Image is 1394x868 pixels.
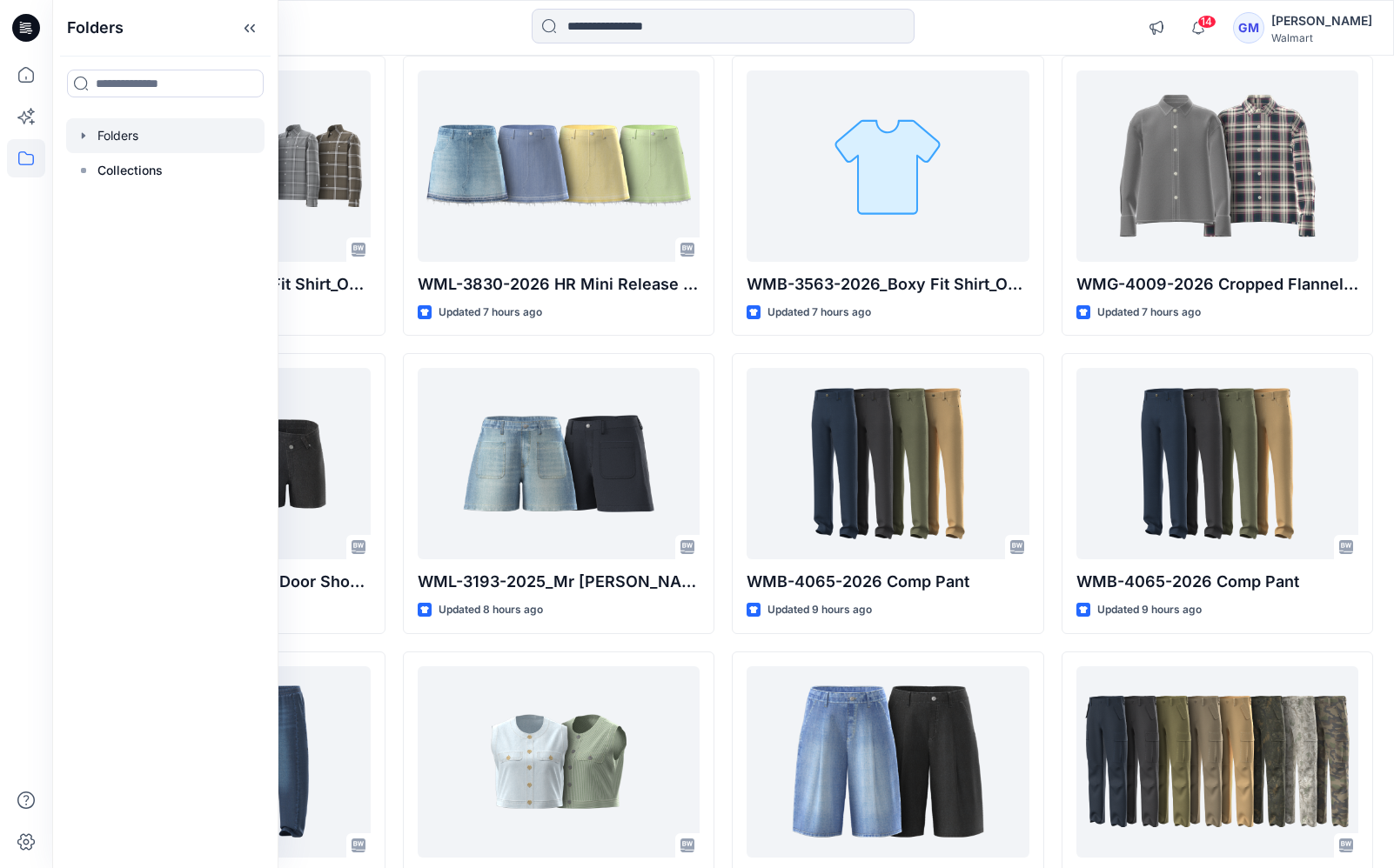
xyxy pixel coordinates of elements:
[1076,272,1359,297] p: WMG-4009-2026 Cropped Flannel Shirt_Opt.2
[767,304,871,322] p: Updated 7 hours ago
[439,601,543,619] p: Updated 8 hours ago
[418,666,700,858] a: WML-3882-2026 Sleeveless Crop Top
[1271,31,1372,44] div: Walmart
[1076,70,1359,262] a: WMG-4009-2026 Cropped Flannel Shirt_Opt.2
[1197,15,1216,29] span: 14
[747,570,1029,594] p: WMB-4065-2026 Comp Pant
[1076,368,1359,559] a: WMB-4065-2026 Comp Pant
[1076,666,1359,858] a: WMB-4047-2026 Baggy Cargo Pant
[1076,570,1359,594] p: WMB-4065-2026 Comp Pant
[418,368,700,559] a: WML-3193-2025_Mr Patch Pkt Denim Short
[418,70,700,262] a: WML-3830-2026 HR Mini Release Hem Skirt
[1233,12,1264,43] div: GM
[97,160,163,181] p: Collections
[747,666,1029,858] a: WML-3843-2026 HR Pleated Bermuda Short
[747,368,1029,559] a: WMB-4065-2026 Comp Pant
[439,304,542,322] p: Updated 7 hours ago
[1097,601,1202,619] p: Updated 9 hours ago
[767,601,872,619] p: Updated 9 hours ago
[418,570,700,594] p: WML-3193-2025_Mr [PERSON_NAME] Pkt Denim Short
[418,272,700,297] p: WML-3830-2026 HR Mini Release Hem Skirt
[747,70,1029,262] a: WMB-3563-2026_Boxy Fit Shirt_Opt1
[1097,304,1201,322] p: Updated 7 hours ago
[1271,10,1372,31] div: [PERSON_NAME]
[747,272,1029,297] p: WMB-3563-2026_Boxy Fit Shirt_Opt1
